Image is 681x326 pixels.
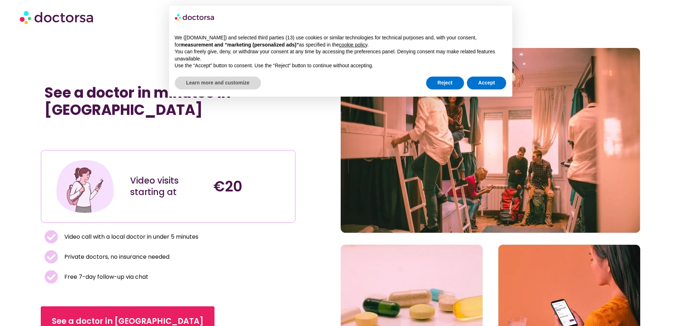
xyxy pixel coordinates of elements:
[426,77,464,89] button: Reject
[55,156,115,217] img: Illustration depicting a young woman in a casual outfit, engaged with her smartphone. She has a p...
[175,11,215,23] img: logo
[181,42,299,48] strong: measurement and “marketing (personalized ads)”
[467,77,507,89] button: Accept
[130,175,206,198] div: Video visits starting at
[44,134,292,143] iframe: Customer reviews powered by Trustpilot
[44,84,292,118] h1: See a doctor in minutes in [GEOGRAPHIC_DATA]
[175,48,507,62] p: You can freely give, deny, or withdraw your consent at any time by accessing the preferences pane...
[63,252,169,262] span: Private doctors, no insurance needed
[213,178,290,195] h4: €20
[175,34,507,48] p: We ([DOMAIN_NAME]) and selected third parties (13) use cookies or similar technologies for techni...
[63,272,148,282] span: Free 7-day follow-up via chat
[339,42,367,48] a: cookie policy
[175,62,507,69] p: Use the “Accept” button to consent. Use the “Reject” button to continue without accepting.
[44,126,152,134] iframe: Customer reviews powered by Trustpilot
[63,232,198,242] span: Video call with a local doctor in under 5 minutes
[175,77,261,89] button: Learn more and customize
